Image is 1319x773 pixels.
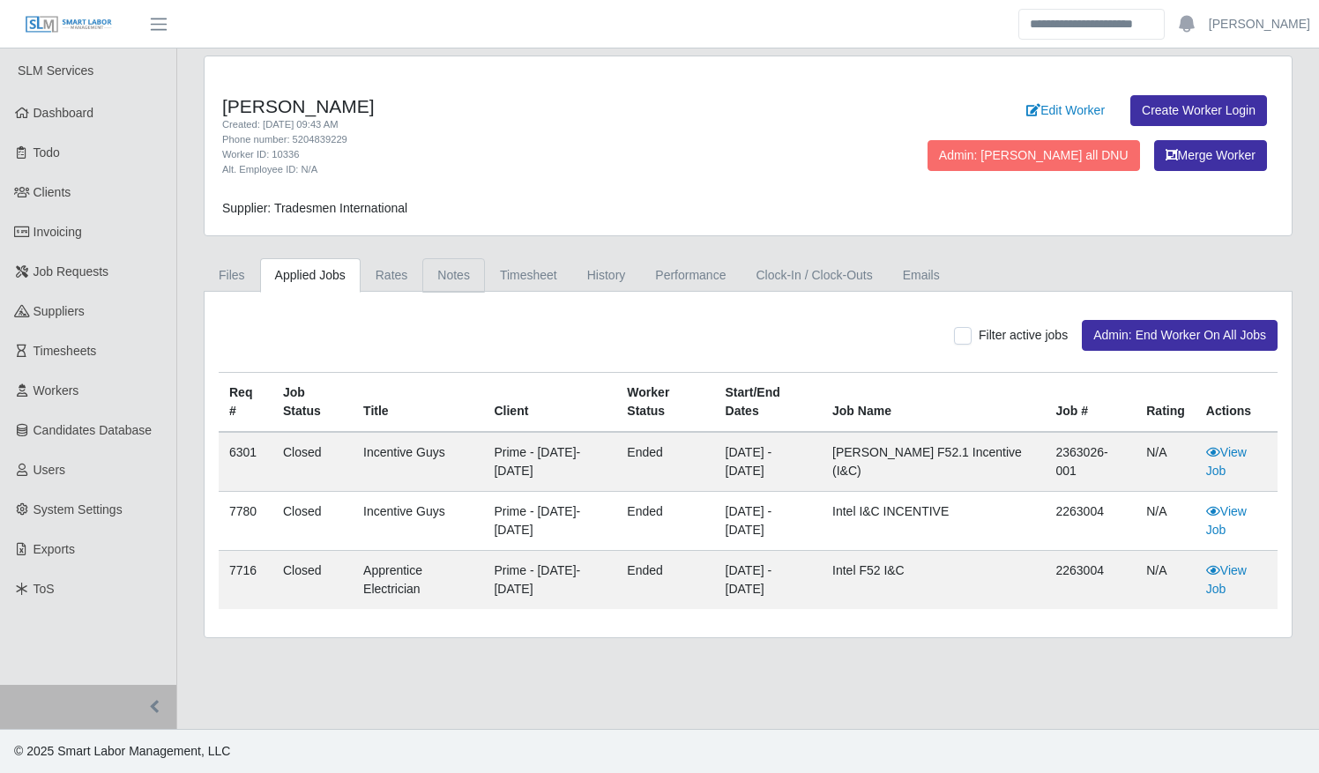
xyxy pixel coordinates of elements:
[353,373,483,433] th: Title
[1209,15,1310,33] a: [PERSON_NAME]
[1136,492,1196,551] td: N/A
[1196,373,1278,433] th: Actions
[34,423,153,437] span: Candidates Database
[715,432,823,492] td: [DATE] - [DATE]
[34,383,79,398] span: Workers
[222,95,824,117] h4: [PERSON_NAME]
[272,432,353,492] td: Closed
[34,225,82,239] span: Invoicing
[353,492,483,551] td: Incentive Guys
[822,492,1045,551] td: Intel I&C INCENTIVE
[34,463,66,477] span: Users
[219,551,272,610] td: 7716
[34,502,123,517] span: System Settings
[483,551,616,610] td: Prime - [DATE]-[DATE]
[1045,373,1136,433] th: Job #
[1130,95,1267,126] a: Create Worker Login
[222,132,824,147] div: Phone number: 5204839229
[422,258,485,293] a: Notes
[616,432,714,492] td: ended
[219,432,272,492] td: 6301
[1136,432,1196,492] td: N/A
[260,258,361,293] a: Applied Jobs
[14,744,230,758] span: © 2025 Smart Labor Management, LLC
[1045,492,1136,551] td: 2263004
[222,162,824,177] div: Alt. Employee ID: N/A
[361,258,423,293] a: Rates
[222,117,824,132] div: Created: [DATE] 09:43 AM
[483,492,616,551] td: Prime - [DATE]-[DATE]
[616,492,714,551] td: ended
[272,492,353,551] td: Closed
[715,492,823,551] td: [DATE] - [DATE]
[1206,504,1247,537] a: View Job
[715,551,823,610] td: [DATE] - [DATE]
[741,258,887,293] a: Clock-In / Clock-Outs
[353,432,483,492] td: Incentive Guys
[483,432,616,492] td: Prime - [DATE]-[DATE]
[34,582,55,596] span: ToS
[572,258,641,293] a: History
[1154,140,1267,171] button: Merge Worker
[34,185,71,199] span: Clients
[204,258,260,293] a: Files
[483,373,616,433] th: Client
[219,492,272,551] td: 7780
[822,551,1045,610] td: Intel F52 I&C
[1018,9,1165,40] input: Search
[34,542,75,556] span: Exports
[1015,95,1116,126] a: Edit Worker
[18,63,93,78] span: SLM Services
[1045,551,1136,610] td: 2263004
[979,328,1068,342] span: Filter active jobs
[34,344,97,358] span: Timesheets
[1045,432,1136,492] td: 2363026-001
[822,432,1045,492] td: [PERSON_NAME] F52.1 Incentive (I&C)
[1082,320,1278,351] button: Admin: End Worker On All Jobs
[222,147,824,162] div: Worker ID: 10336
[353,551,483,610] td: Apprentice Electrician
[485,258,572,293] a: Timesheet
[34,304,85,318] span: Suppliers
[272,373,353,433] th: Job Status
[640,258,741,293] a: Performance
[928,140,1140,171] button: Admin: [PERSON_NAME] all DNU
[715,373,823,433] th: Start/End Dates
[25,15,113,34] img: SLM Logo
[822,373,1045,433] th: Job Name
[34,106,94,120] span: Dashboard
[272,551,353,610] td: Closed
[34,145,60,160] span: Todo
[222,201,407,215] span: Supplier: Tradesmen International
[616,551,714,610] td: ended
[219,373,272,433] th: Req #
[616,373,714,433] th: Worker Status
[34,264,109,279] span: Job Requests
[1206,445,1247,478] a: View Job
[1206,563,1247,596] a: View Job
[1136,551,1196,610] td: N/A
[888,258,955,293] a: Emails
[1136,373,1196,433] th: Rating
